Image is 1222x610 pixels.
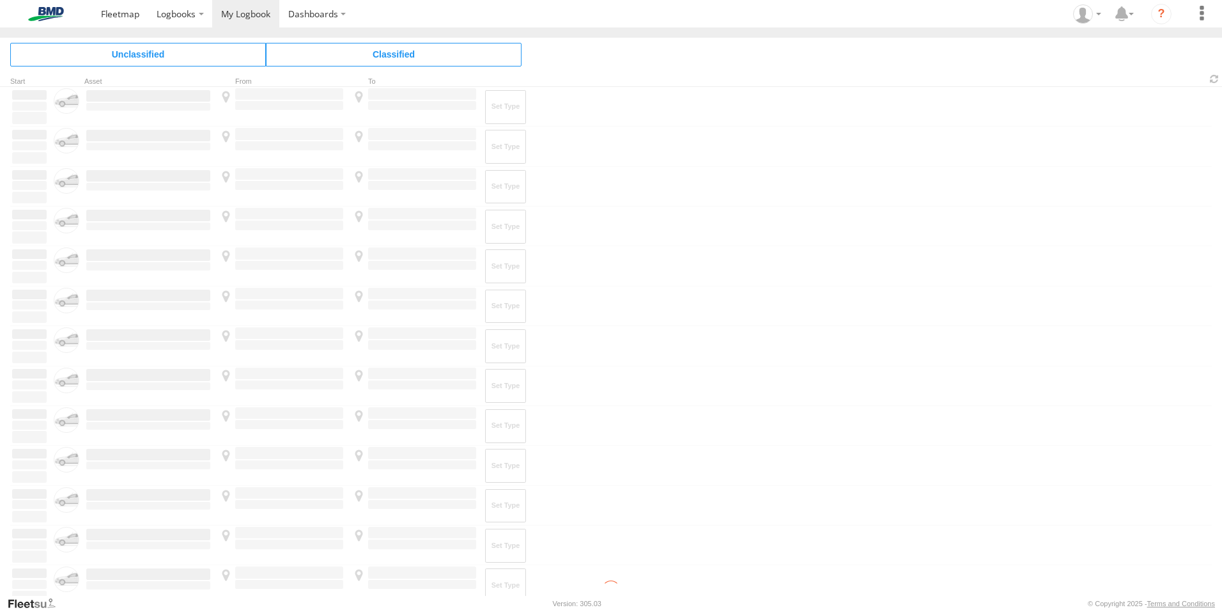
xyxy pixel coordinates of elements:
[1207,73,1222,85] span: Refresh
[7,597,66,610] a: Visit our Website
[10,79,49,85] div: Click to Sort
[84,79,212,85] div: Asset
[13,7,79,21] img: bmd-logo.svg
[350,79,478,85] div: To
[1088,600,1215,607] div: © Copyright 2025 -
[217,79,345,85] div: From
[10,43,266,66] span: Click to view Unclassified Trips
[1151,4,1172,24] i: ?
[1147,600,1215,607] a: Terms and Conditions
[1069,4,1106,24] div: Tony Tanna
[266,43,522,66] span: Click to view Classified Trips
[553,600,601,607] div: Version: 305.03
